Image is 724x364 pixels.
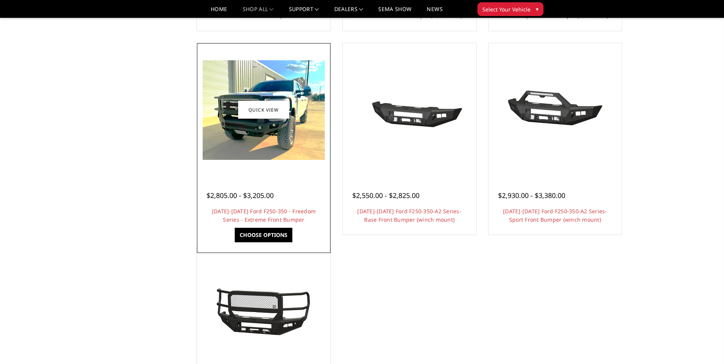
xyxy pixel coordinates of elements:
[206,191,274,200] span: $2,805.00 - $3,205.00
[345,45,474,175] a: 2023-2025 Ford F250-350-A2 Series-Base Front Bumper (winch mount) 2023-2025 Ford F250-350-A2 Seri...
[211,6,227,18] a: Home
[212,208,316,223] a: [DATE]-[DATE] Ford F250-350 - Freedom Series - Extreme Front Bumper
[498,191,565,200] span: $2,930.00 - $3,380.00
[235,228,292,242] a: Choose Options
[477,2,543,16] button: Select Your Vehicle
[482,5,531,13] span: Select Your Vehicle
[503,208,607,223] a: [DATE]-[DATE] Ford F250-350-A2 Series-Sport Front Bumper (winch mount)
[289,6,319,18] a: Support
[427,6,442,18] a: News
[352,191,419,200] span: $2,550.00 - $2,825.00
[357,208,461,223] a: [DATE]-[DATE] Ford F250-350-A2 Series-Base Front Bumper (winch mount)
[378,6,411,18] a: SEMA Show
[536,5,539,13] span: ▾
[199,45,329,175] a: 2023-2025 Ford F250-350 - Freedom Series - Extreme Front Bumper 2023-2025 Ford F250-350 - Freedom...
[243,6,274,18] a: shop all
[238,101,289,119] a: Quick view
[490,45,620,175] a: 2023-2025 Ford F250-350-A2 Series-Sport Front Bumper (winch mount) 2023-2025 Ford F250-350-A2 Ser...
[203,286,325,342] img: 2023-2025 Ford F250-350-A2 Series-Extreme Front Bumper (winch mount)
[203,60,325,160] img: 2023-2025 Ford F250-350 - Freedom Series - Extreme Front Bumper
[334,6,363,18] a: Dealers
